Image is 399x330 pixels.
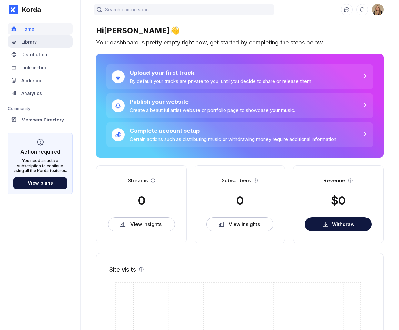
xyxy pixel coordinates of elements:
[96,39,384,46] div: Your dashboard is pretty empty right now, get started by completing the steps below.
[96,26,384,35] div: Hi [PERSON_NAME] 👋
[13,158,67,173] div: You need an active subscription to continue using all the Korda features.
[8,74,73,87] a: Audience
[106,64,373,89] a: Upload your first trackBy default your tracks are private to you, until you decide to share or re...
[8,113,73,126] a: Members Directory
[21,91,42,96] div: Analytics
[130,98,295,105] div: Publish your website
[206,217,273,231] button: View insights
[20,149,60,155] div: Action required
[8,23,73,35] a: Home
[8,61,73,74] a: Link-in-bio
[8,35,73,48] a: Library
[21,65,46,70] div: Link-in-bio
[128,177,148,184] div: Streams
[229,221,260,228] div: View insights
[21,26,34,32] div: Home
[138,193,145,208] div: 0
[106,122,373,147] a: Complete account setupCertain actions such as distributing music or withdrawing money require add...
[108,217,175,231] button: View insights
[222,177,251,184] div: Subscribers
[130,78,313,84] div: By default your tracks are private to you, until you decide to share or release them.
[130,69,313,76] div: Upload your first track
[331,193,345,208] div: $0
[130,107,295,113] div: Create a beautiful artist website or portfolio page to showcase your music.
[130,221,161,228] div: View insights
[332,221,354,227] div: Withdraw
[21,78,43,83] div: Audience
[94,4,274,15] input: Search coming soon...
[8,106,73,111] div: Community
[21,52,47,57] div: Distribution
[130,136,338,142] div: Certain actions such as distributing music or withdrawing money require additional information.
[21,117,64,122] div: Members Directory
[372,4,384,15] img: 160x160
[130,127,338,134] div: Complete account setup
[372,4,384,15] div: Alina Verbenchuk
[13,177,67,189] button: View plans
[305,217,372,231] button: Withdraw
[8,48,73,61] a: Distribution
[236,193,244,208] div: 0
[324,177,345,184] div: Revenue
[106,93,373,118] a: Publish your websiteCreate a beautiful artist website or portfolio page to showcase your music.
[8,87,73,100] a: Analytics
[18,6,41,14] div: Korda
[28,180,53,186] div: View plans
[21,39,37,44] div: Library
[109,266,136,273] div: Site visits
